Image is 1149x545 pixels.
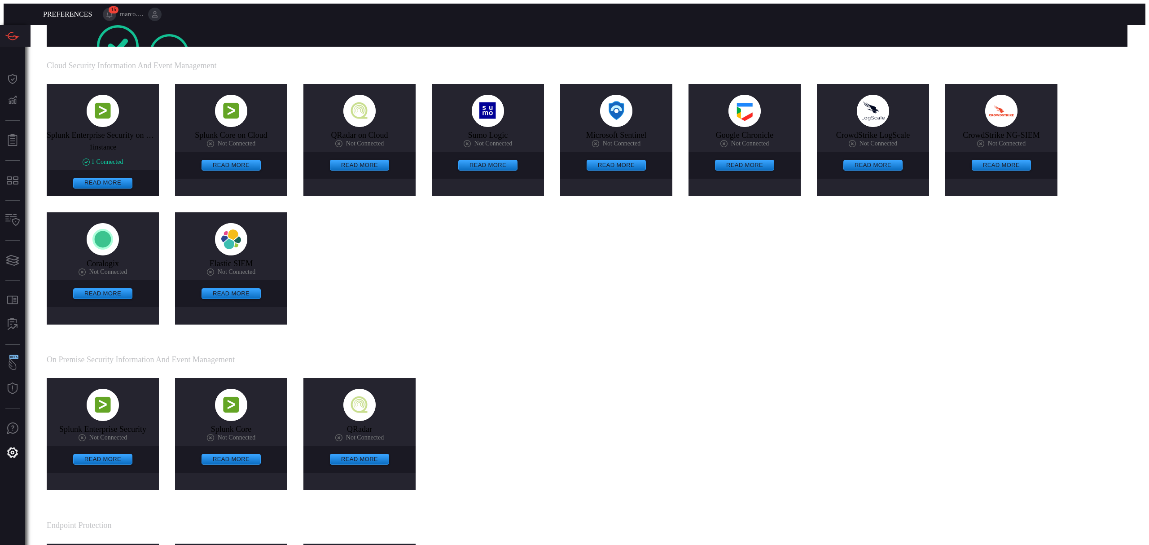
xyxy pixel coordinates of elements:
[2,68,23,90] button: Dashboard
[83,158,123,166] div: 1
[92,25,144,47] button: SplunkESCloud
[43,10,92,18] span: Preferences
[170,131,293,140] div: Splunk Core on Cloud
[202,160,261,171] button: Read More
[202,288,261,299] button: Read More
[343,95,376,127] img: qradar_on_cloud-CqUPbAk2.png
[2,170,23,191] button: MITRE - Detection Posture
[87,389,119,421] img: splunk-B-AX9-PE.png
[298,131,421,140] div: QRadar on Cloud
[47,61,1126,70] span: Cloud Security Information and Event Management
[985,95,1017,127] img: crowdstrike_falcon-DF2rzYKc.png
[857,95,889,127] img: crowdstrike_logscale-Dv7WlQ1M.png
[2,90,23,111] button: Detections
[215,95,247,127] img: splunk-B-AX9-PE.png
[988,140,1026,147] span: Not Connected
[170,259,293,268] div: Elastic SIEM
[715,160,774,171] button: Read More
[218,140,255,147] span: Not Connected
[2,250,23,271] button: Cards
[811,131,934,140] div: CrowdStrike LogScale
[144,34,194,56] button: ThreatConnect
[2,418,23,440] button: Ask Us A Question
[587,160,646,171] button: Read More
[728,95,761,127] img: google_chronicle-BEvpeoLq.png
[2,442,23,464] button: Preferences
[89,143,116,151] span: 1 instance
[89,268,127,276] span: Not Connected
[73,178,132,189] button: Read More
[683,131,806,140] div: Google Chronicle
[215,389,247,421] img: splunk-B-AX9-PE.png
[330,160,389,171] button: Read More
[2,210,23,231] button: Inventory
[170,425,293,434] div: Splunk Core
[41,131,164,140] div: Splunk Enterprise Security on Cloud
[2,378,23,400] button: Threat Intelligence
[555,131,678,140] div: Microsoft Sentinel
[343,389,376,421] img: qradar_on_cloud-CqUPbAk2.png
[472,95,504,127] img: sumo_logic-BhVDPgcO.png
[860,140,897,147] span: Not Connected
[41,425,164,434] div: Splunk Enterprise Security
[298,425,421,434] div: QRadar
[73,288,132,299] button: Read More
[218,434,255,441] span: Not Connected
[96,158,123,166] span: Connected
[940,131,1063,140] div: CrowdStrike NG-SIEM
[97,25,139,75] div: SplunkESCloud
[843,160,903,171] button: Read More
[103,8,116,21] button: 15
[600,95,632,127] img: microsoft_sentinel-DmoYopBN.png
[109,6,118,13] span: 15
[2,354,23,375] button: Wingman
[47,355,1126,365] span: On Premise Security Information and Event Management
[474,140,512,147] span: Not Connected
[346,434,384,441] span: Not Connected
[73,454,132,465] button: Read More
[731,140,769,147] span: Not Connected
[2,290,23,311] button: Rule Catalog
[426,131,549,140] div: Sumo Logic
[89,434,127,441] span: Not Connected
[2,314,23,335] button: ALERT ANALYSIS
[458,160,517,171] button: Read More
[2,130,23,151] button: Reports
[330,454,389,465] button: Read More
[202,454,261,465] button: Read More
[120,11,145,18] span: marco.[PERSON_NAME]
[215,223,247,255] img: svg+xml,%3c
[603,140,640,147] span: Not Connected
[47,521,1126,530] span: Endpoint Protection
[218,268,255,276] span: Not Connected
[972,160,1031,171] button: Read More
[87,223,119,255] img: svg%3e
[87,95,119,127] img: splunk-B-AX9-PE.png
[41,259,164,268] div: Coralogix
[346,140,384,147] span: Not Connected
[149,34,189,75] div: ThreatConnect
